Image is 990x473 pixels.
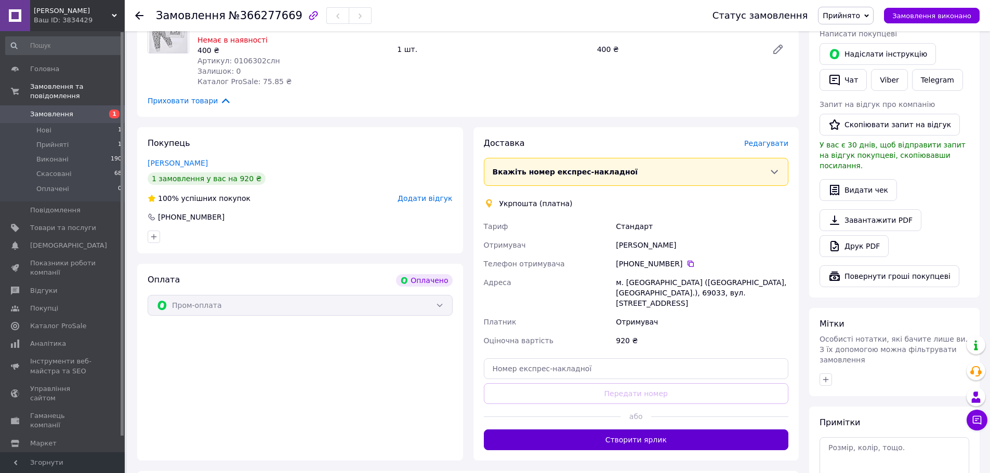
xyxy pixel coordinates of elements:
button: Повернути гроші покупцеві [820,265,959,287]
span: Артикул: 0106302слн [197,57,280,65]
span: 190 [111,155,122,164]
span: Покупці [30,304,58,313]
span: Виконані [36,155,69,164]
span: Замовлення виконано [892,12,971,20]
span: 1 [118,126,122,135]
span: Мітки [820,319,844,329]
span: У вас є 30 днів, щоб відправити запит на відгук покупцеві, скопіювавши посилання. [820,141,966,170]
span: Гаманець компанії [30,411,96,430]
div: м. [GEOGRAPHIC_DATA] ([GEOGRAPHIC_DATA], [GEOGRAPHIC_DATA].), 69033, вул. [STREET_ADDRESS] [614,273,790,313]
div: Ваш ID: 3834429 [34,16,125,25]
div: Отримувач [614,313,790,331]
span: Тариф [484,222,508,231]
button: Створити ярлик [484,429,789,450]
span: Головна [30,64,59,74]
span: №366277669 [229,9,302,22]
a: Завантажити PDF [820,209,921,231]
span: Нові [36,126,51,135]
span: Вкажіть номер експрес-накладної [493,168,638,176]
span: Залишок: 0 [197,67,241,75]
span: Приховати товари [148,95,231,106]
div: Оплачено [396,274,452,287]
span: Телефон отримувача [484,260,565,268]
div: [PHONE_NUMBER] [616,259,788,269]
input: Пошук [5,36,123,55]
img: Дитяча піжама 110 [149,12,187,53]
span: 1 [118,140,122,150]
span: Замовлення [156,9,226,22]
span: Отримувач [484,241,526,249]
span: Замовлення [30,110,73,119]
div: 1 замовлення у вас на 920 ₴ [148,172,266,185]
span: Каталог ProSale [30,321,86,331]
span: Оплата [148,275,180,285]
span: Додати відгук [398,194,452,202]
span: 68 [114,169,122,179]
span: Оціночна вартість [484,336,553,345]
span: Особисті нотатки, які бачите лише ви. З їх допомогою можна фільтрувати замовлення [820,335,968,364]
a: [PERSON_NAME] [148,159,208,167]
span: 100% [158,194,179,202]
div: Повернутися назад [135,10,143,21]
button: Видати чек [820,179,897,201]
span: Аналітика [30,339,66,348]
span: [DEMOGRAPHIC_DATA] [30,241,107,250]
button: Чат [820,69,867,91]
div: Статус замовлення [712,10,808,21]
div: [PERSON_NAME] [614,236,790,254]
button: Надіслати інструкцію [820,43,936,65]
span: Товари та послуги [30,223,96,233]
span: Показники роботи компанії [30,259,96,277]
span: Замовлення та повідомлення [30,82,125,101]
div: 920 ₴ [614,331,790,350]
span: Відгуки [30,286,57,295]
span: Адреса [484,278,511,287]
a: Telegram [912,69,963,91]
span: Повідомлення [30,206,81,215]
input: Номер експрес-накладної [484,358,789,379]
span: Скасовані [36,169,72,179]
span: Покупець [148,138,190,148]
div: 400 ₴ [593,42,763,57]
a: Редагувати [768,39,788,60]
span: Немає в наявності [197,36,268,44]
div: 1 шт. [393,42,592,57]
a: Друк PDF [820,235,889,257]
div: 400 ₴ [197,45,389,56]
span: 1 [109,110,120,118]
span: Управління сайтом [30,384,96,403]
div: [PHONE_NUMBER] [157,212,226,222]
a: Viber [871,69,907,91]
button: Замовлення виконано [884,8,980,23]
span: 0 [118,184,122,194]
button: Скопіювати запит на відгук [820,114,960,136]
span: Прийнято [823,11,860,20]
span: Бейбі Дрімс [34,6,112,16]
div: успішних покупок [148,193,250,204]
span: Каталог ProSale: 75.85 ₴ [197,77,292,86]
span: Інструменти веб-майстра та SEO [30,357,96,375]
span: Запит на відгук про компанію [820,100,935,109]
div: Укрпошта (платна) [497,198,575,209]
span: Примітки [820,417,860,427]
span: Доставка [484,138,525,148]
span: Редагувати [744,139,788,147]
span: Прийняті [36,140,69,150]
span: Оплачені [36,184,69,194]
span: Платник [484,318,517,326]
div: Стандарт [614,217,790,236]
span: Маркет [30,439,57,448]
span: або [621,411,651,422]
button: Чат з покупцем [967,410,987,430]
span: Написати покупцеві [820,30,897,38]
